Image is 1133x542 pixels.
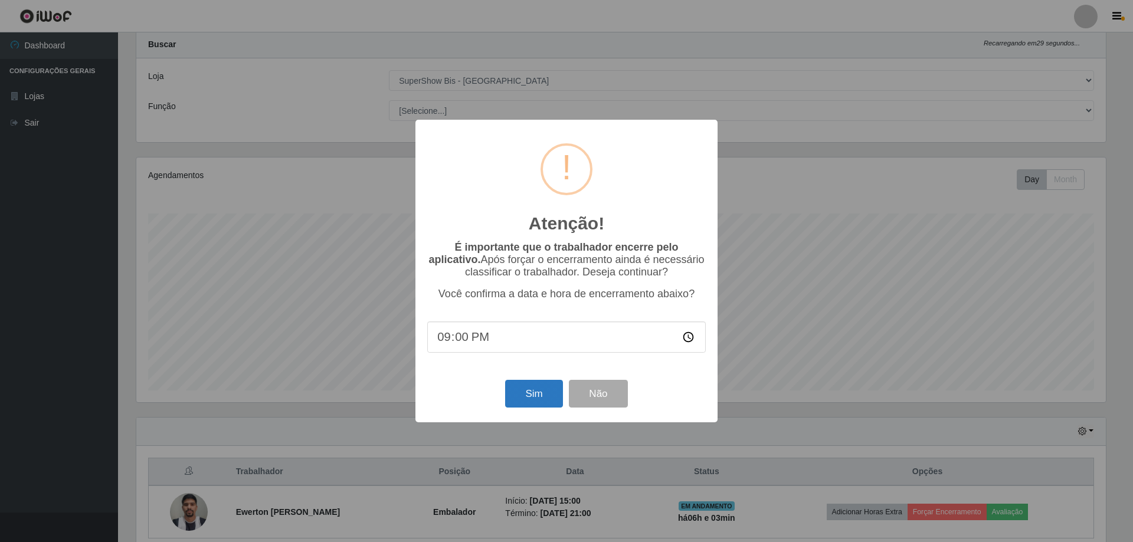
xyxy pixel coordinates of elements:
[529,213,604,234] h2: Atenção!
[428,241,678,265] b: É importante que o trabalhador encerre pelo aplicativo.
[427,288,706,300] p: Você confirma a data e hora de encerramento abaixo?
[505,380,562,408] button: Sim
[427,241,706,278] p: Após forçar o encerramento ainda é necessário classificar o trabalhador. Deseja continuar?
[569,380,627,408] button: Não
